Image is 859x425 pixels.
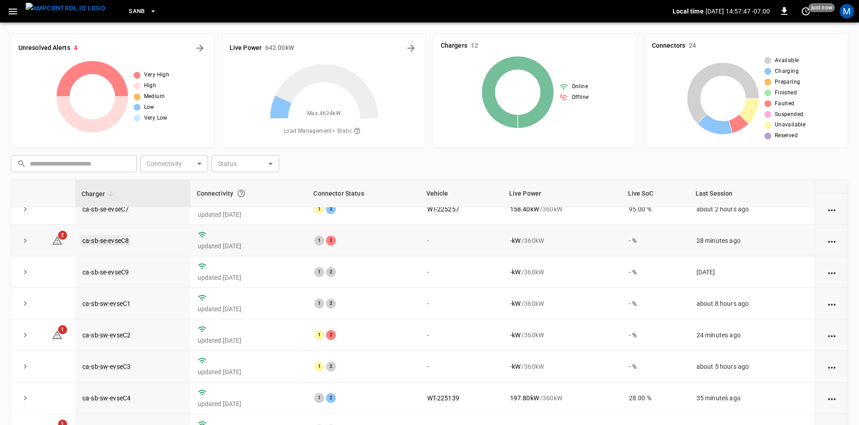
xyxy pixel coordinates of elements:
h6: 24 [689,41,696,51]
a: ca-sb-sw-evseC2 [82,331,131,339]
td: - % [622,256,689,288]
p: updated [DATE] [198,367,300,376]
div: / 360 kW [510,394,615,403]
h6: 4 [74,43,77,53]
button: expand row [18,265,32,279]
td: [DATE] [689,256,815,288]
div: profile-icon [840,4,854,18]
div: action cell options [826,173,837,182]
td: 28.00 % [622,383,689,414]
span: Available [775,56,799,65]
span: Charging [775,67,799,76]
span: Reserved [775,131,798,140]
p: - kW [510,268,520,277]
div: action cell options [826,299,837,308]
div: / 360 kW [510,362,615,371]
div: 2 [326,236,336,246]
button: All Alerts [193,41,207,55]
div: 1 [314,362,324,371]
span: 2 [58,231,67,240]
a: WT-225257 [427,206,459,213]
p: updated [DATE] [198,210,300,219]
th: Live SoC [622,180,689,207]
span: Medium [144,92,165,101]
td: about 5 hours ago [689,351,815,382]
p: - kW [510,362,520,371]
td: 24 minutes ago [689,319,815,351]
button: expand row [18,202,32,216]
a: ca-sb-sw-evseC3 [82,363,131,370]
img: ampcontrol.io logo [26,3,105,14]
div: action cell options [826,205,837,214]
th: Live Power [503,180,622,207]
span: Offline [572,93,589,102]
div: 1 [314,299,324,309]
p: - kW [510,299,520,308]
td: - [420,319,503,351]
span: Max. 4634 kW [307,109,341,118]
a: ca-sb-se-evseC7 [82,206,129,213]
td: - % [622,319,689,351]
button: The system is using AmpEdge-configured limits for static load managment. Depending on your config... [350,124,364,139]
div: 2 [326,267,336,277]
button: expand row [18,297,32,310]
span: Preparing [775,78,800,87]
h6: Connectors [652,41,685,51]
h6: 642.00 kW [265,43,294,53]
div: / 360 kW [510,236,615,245]
a: ca-sb-sw-evseC4 [82,394,131,402]
td: - % [622,225,689,256]
td: - % [622,288,689,319]
td: - [420,288,503,319]
p: - kW [510,331,520,340]
button: set refresh interval [799,4,813,18]
h6: 12 [471,41,478,51]
div: 2 [326,362,336,371]
div: action cell options [826,331,837,340]
div: / 360 kW [510,268,615,277]
td: - [420,225,503,256]
button: Energy Overview [404,41,418,55]
div: 1 [314,204,324,214]
span: Very High [144,71,170,80]
h6: Chargers [441,41,467,51]
div: 1 [314,267,324,277]
p: updated [DATE] [198,304,300,313]
a: ca-sb-se-evseC9 [82,268,129,276]
div: / 360 kW [510,331,615,340]
div: action cell options [826,362,837,371]
td: 35 minutes ago [689,383,815,414]
a: WT-225139 [427,394,459,402]
div: 1 [314,393,324,403]
div: / 360 kW [510,205,615,214]
td: - [420,256,503,288]
div: 2 [326,299,336,309]
td: about 2 hours ago [689,193,815,225]
span: Load Management = Static [284,124,364,139]
div: 2 [326,204,336,214]
div: / 360 kW [510,299,615,308]
span: Very Low [144,114,167,123]
td: - [420,351,503,382]
td: 28 minutes ago [689,225,815,256]
span: just now [809,3,835,12]
p: updated [DATE] [198,273,300,282]
span: Online [572,82,588,91]
p: - kW [510,236,520,245]
a: ca-sb-sw-evseC1 [82,300,131,307]
th: Vehicle [420,180,503,207]
span: 1 [58,325,67,334]
td: 95.00 % [622,193,689,225]
td: about 8 hours ago [689,288,815,319]
button: expand row [18,328,32,342]
button: expand row [18,234,32,247]
p: 197.80 kW [510,394,539,403]
div: 1 [314,236,324,246]
button: expand row [18,391,32,405]
div: 2 [326,330,336,340]
span: Charger [81,188,117,199]
span: Low [144,103,154,112]
p: [DATE] 14:57:47 -07:00 [705,7,770,16]
span: High [144,81,157,90]
p: updated [DATE] [198,242,300,251]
